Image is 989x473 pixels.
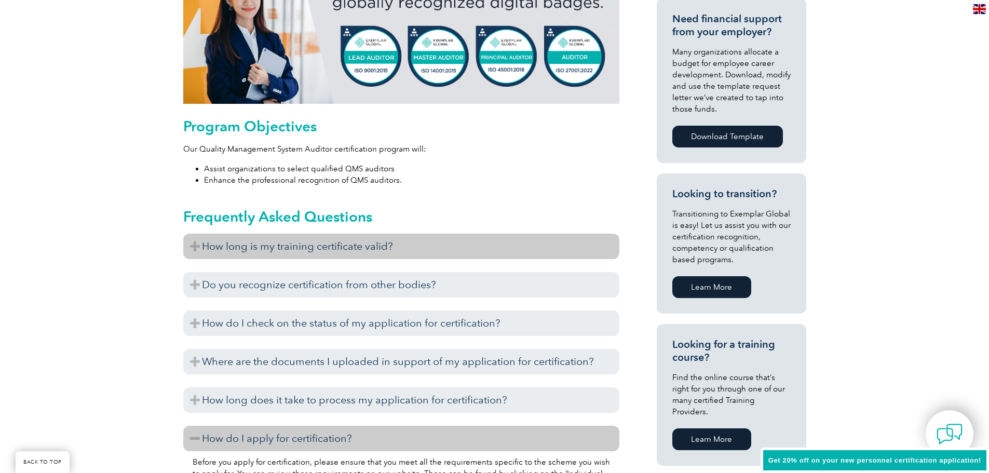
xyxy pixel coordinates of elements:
[204,174,619,186] li: Enhance the professional recognition of QMS auditors.
[183,208,619,225] h2: Frequently Asked Questions
[672,276,751,298] a: Learn More
[672,46,791,115] p: Many organizations allocate a budget for employee career development. Download, modify and use th...
[183,234,619,259] h3: How long is my training certificate valid?
[937,421,963,447] img: contact-chat.png
[204,163,619,174] li: Assist organizations to select qualified QMS auditors
[183,143,619,155] p: Our Quality Management System Auditor certification program will:
[768,456,981,464] span: Get 20% off on your new personnel certification application!
[672,428,751,450] a: Learn More
[16,451,70,473] a: BACK TO TOP
[183,387,619,413] h3: How long does it take to process my application for certification?
[973,4,986,14] img: en
[183,426,619,451] h3: How do I apply for certification?
[183,310,619,336] h3: How do I check on the status of my application for certification?
[672,372,791,417] p: Find the online course that’s right for you through one of our many certified Training Providers.
[672,126,783,147] a: Download Template
[672,338,791,364] h3: Looking for a training course?
[672,187,791,200] h3: Looking to transition?
[672,12,791,38] h3: Need financial support from your employer?
[183,118,619,134] h2: Program Objectives
[672,208,791,265] p: Transitioning to Exemplar Global is easy! Let us assist you with our certification recognition, c...
[183,272,619,298] h3: Do you recognize certification from other bodies?
[183,349,619,374] h3: Where are the documents I uploaded in support of my application for certification?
